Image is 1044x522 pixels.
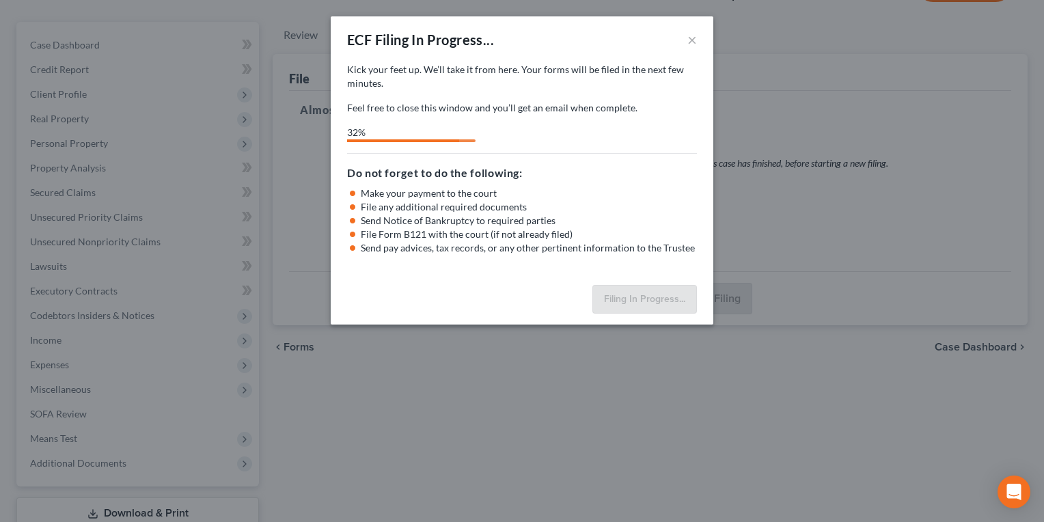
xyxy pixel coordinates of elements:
[347,165,697,181] h5: Do not forget to do the following:
[998,476,1030,508] div: Open Intercom Messenger
[361,241,697,255] li: Send pay advices, tax records, or any other pertinent information to the Trustee
[347,126,459,139] div: 32%
[347,101,697,115] p: Feel free to close this window and you’ll get an email when complete.
[361,200,697,214] li: File any additional required documents
[347,63,697,90] p: Kick your feet up. We’ll take it from here. Your forms will be filed in the next few minutes.
[347,30,494,49] div: ECF Filing In Progress...
[361,187,697,200] li: Make your payment to the court
[361,228,697,241] li: File Form B121 with the court (if not already filed)
[361,214,697,228] li: Send Notice of Bankruptcy to required parties
[592,285,697,314] button: Filing In Progress...
[687,31,697,48] button: ×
